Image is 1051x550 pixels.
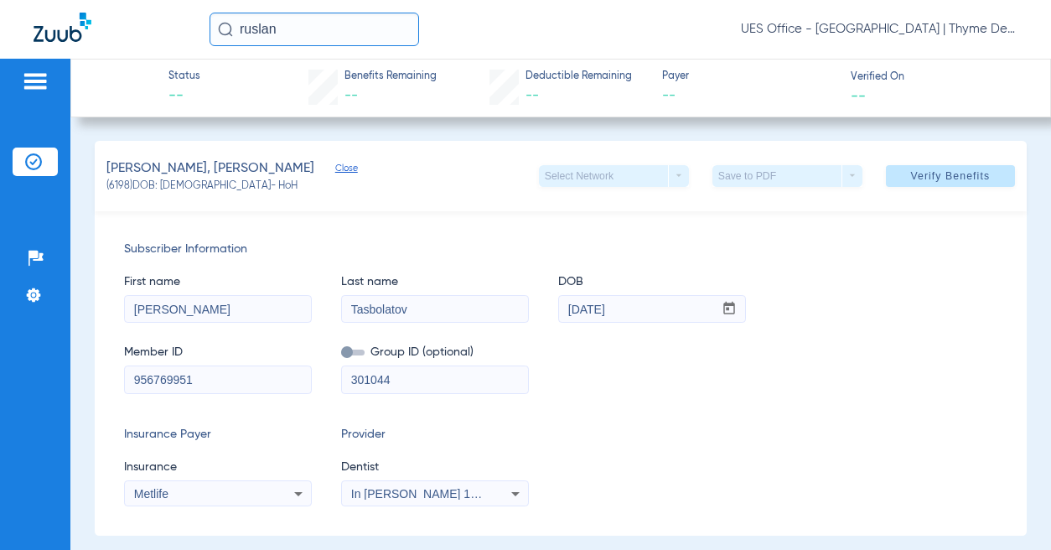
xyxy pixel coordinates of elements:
[851,70,1024,86] span: Verified On
[218,22,233,37] img: Search Icon
[713,296,746,323] button: Open calendar
[910,169,990,183] span: Verify Benefits
[662,70,836,85] span: Payer
[168,70,200,85] span: Status
[967,470,1051,550] iframe: Chat Widget
[851,86,866,104] span: --
[525,89,539,102] span: --
[34,13,91,42] img: Zuub Logo
[341,459,529,476] span: Dentist
[662,86,836,106] span: --
[124,344,312,361] span: Member ID
[341,344,529,361] span: Group ID (optional)
[741,21,1017,38] span: UES Office - [GEOGRAPHIC_DATA] | Thyme Dental Care
[558,273,746,291] span: DOB
[124,459,312,476] span: Insurance
[124,273,312,291] span: First name
[106,179,298,195] span: (6198) DOB: [DEMOGRAPHIC_DATA] - HoH
[134,487,168,501] span: Metlife
[335,163,350,179] span: Close
[124,241,997,258] span: Subscriber Information
[344,70,437,85] span: Benefits Remaining
[106,158,314,179] span: [PERSON_NAME], [PERSON_NAME]
[341,426,529,444] span: Provider
[210,13,419,46] input: Search for patients
[572,282,627,289] mat-label: mm / dd / yyyy
[886,165,1015,187] button: Verify Benefits
[351,487,529,501] span: In [PERSON_NAME] 1205114618
[525,70,632,85] span: Deductible Remaining
[124,426,312,444] span: Insurance Payer
[344,89,358,102] span: --
[341,273,529,291] span: Last name
[22,71,49,91] img: hamburger-icon
[168,86,200,106] span: --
